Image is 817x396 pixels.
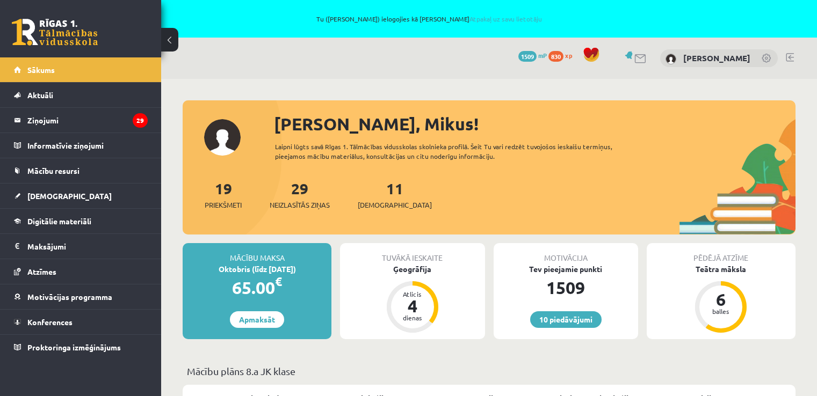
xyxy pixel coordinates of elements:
[27,342,121,352] span: Proktoringa izmēģinājums
[340,263,485,334] a: Ģeogrāfija Atlicis 4 dienas
[565,51,572,60] span: xp
[27,267,56,276] span: Atzīmes
[270,179,330,210] a: 29Neizlasītās ziņas
[27,234,148,259] legend: Maksājumi
[340,243,485,263] div: Tuvākā ieskaite
[27,133,148,158] legend: Informatīvie ziņojumi
[396,297,429,314] div: 4
[647,263,796,275] div: Teātra māksla
[494,263,638,275] div: Tev pieejamie punkti
[27,191,112,201] span: [DEMOGRAPHIC_DATA]
[518,51,547,60] a: 1509 mP
[14,158,148,183] a: Mācību resursi
[275,274,282,289] span: €
[133,113,148,128] i: 29
[396,314,429,321] div: dienas
[274,111,796,137] div: [PERSON_NAME], Mikus!
[358,179,432,210] a: 11[DEMOGRAPHIC_DATA]
[705,291,737,308] div: 6
[14,108,148,133] a: Ziņojumi29
[494,243,638,263] div: Motivācija
[14,133,148,158] a: Informatīvie ziņojumi
[548,51,577,60] a: 830 xp
[14,284,148,309] a: Motivācijas programma
[187,364,791,378] p: Mācību plāns 8.a JK klase
[666,54,676,64] img: Mikus Beinarts
[494,275,638,300] div: 1509
[518,51,537,62] span: 1509
[14,310,148,334] a: Konferences
[12,19,98,46] a: Rīgas 1. Tālmācības vidusskola
[14,57,148,82] a: Sākums
[538,51,547,60] span: mP
[14,259,148,284] a: Atzīmes
[647,243,796,263] div: Pēdējā atzīme
[183,263,331,275] div: Oktobris (līdz [DATE])
[683,53,750,63] a: [PERSON_NAME]
[14,335,148,360] a: Proktoringa izmēģinājums
[14,184,148,208] a: [DEMOGRAPHIC_DATA]
[27,292,112,302] span: Motivācijas programma
[27,65,55,75] span: Sākums
[27,90,53,100] span: Aktuāli
[647,263,796,334] a: Teātra māksla 6 balles
[205,179,242,210] a: 19Priekšmeti
[396,291,429,297] div: Atlicis
[27,317,73,327] span: Konferences
[183,275,331,300] div: 65.00
[124,16,735,22] span: Tu ([PERSON_NAME]) ielogojies kā [PERSON_NAME]
[270,200,330,210] span: Neizlasītās ziņas
[205,200,242,210] span: Priekšmeti
[230,311,284,328] a: Apmaksāt
[183,243,331,263] div: Mācību maksa
[14,209,148,233] a: Digitālie materiāli
[27,166,79,175] span: Mācību resursi
[469,14,542,23] a: Atpakaļ uz savu lietotāju
[358,200,432,210] span: [DEMOGRAPHIC_DATA]
[340,263,485,275] div: Ģeogrāfija
[14,83,148,107] a: Aktuāli
[14,234,148,259] a: Maksājumi
[530,311,602,328] a: 10 piedāvājumi
[27,216,91,226] span: Digitālie materiāli
[548,51,563,62] span: 830
[275,142,643,161] div: Laipni lūgts savā Rīgas 1. Tālmācības vidusskolas skolnieka profilā. Šeit Tu vari redzēt tuvojošo...
[705,308,737,314] div: balles
[27,108,148,133] legend: Ziņojumi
